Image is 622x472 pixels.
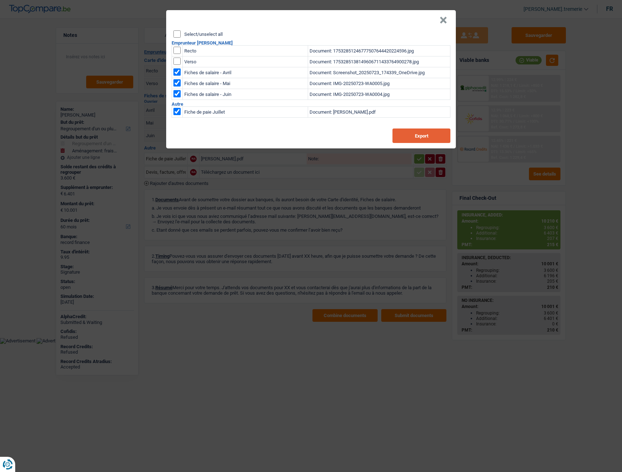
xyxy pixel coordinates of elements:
[184,32,223,37] label: Select/unselect all
[183,78,308,89] td: Fiches de salaire - Mai
[183,107,308,118] td: Fiche de paie Juillet
[308,89,450,100] td: Document: IMG-20250723-WA0004.jpg
[183,89,308,100] td: Fiches de salaire - Juin
[440,17,447,24] button: Close
[172,41,450,45] h2: Emprunteur [PERSON_NAME]
[183,67,308,78] td: Fiches de salaire - Avril
[308,46,450,56] td: Document: 17532851246777507644420224596.jpg
[308,56,450,67] td: Document: 1753285138149606711433764900278.jpg
[308,78,450,89] td: Document: IMG-20250723-WA0005.jpg
[308,107,450,118] td: Document: [PERSON_NAME].pdf
[308,67,450,78] td: Document: Screenshot_20250723_174339_OneDrive.jpg
[183,56,308,67] td: Verso
[392,128,450,143] button: Export
[183,46,308,56] td: Recto
[172,102,450,106] h2: Autre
